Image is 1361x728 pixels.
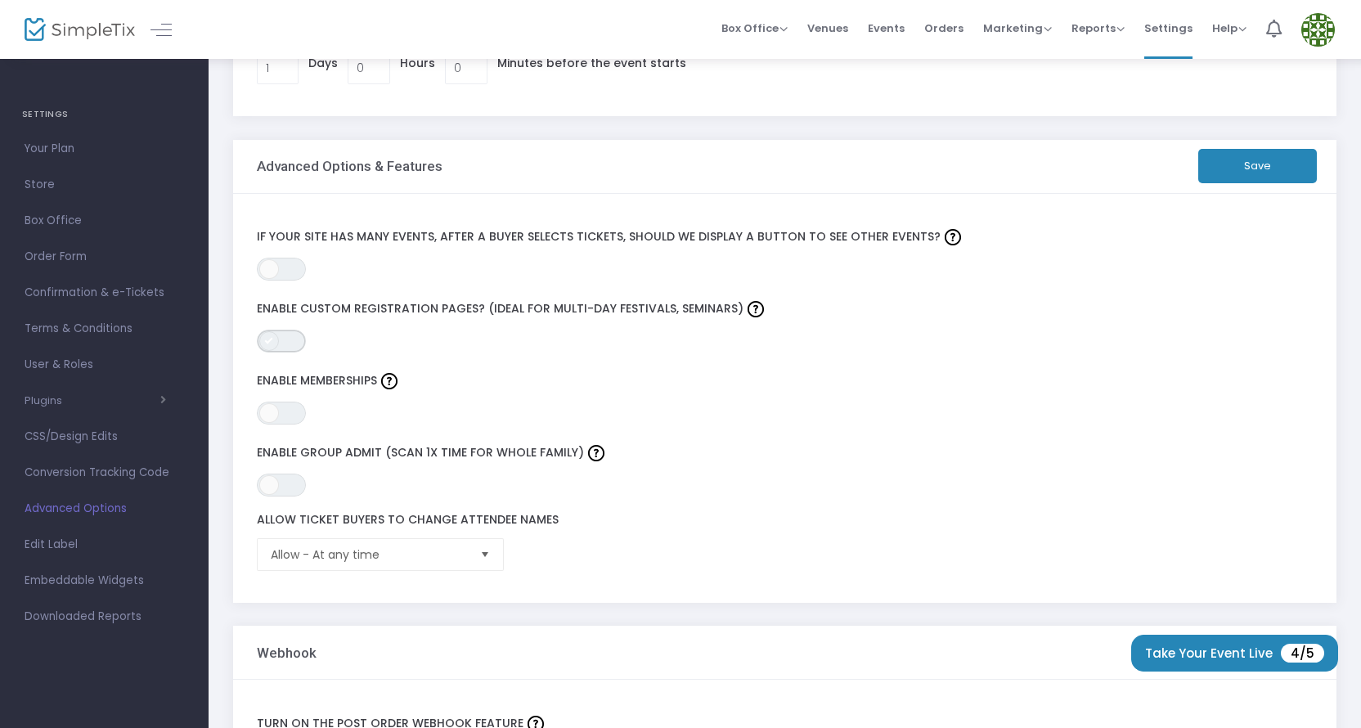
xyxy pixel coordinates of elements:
span: Allow - At any time [271,546,467,563]
img: question-mark [945,229,961,245]
span: Marketing [983,20,1052,36]
span: Your Plan [25,138,184,160]
span: Edit Label [25,534,184,555]
span: Venues [807,7,848,49]
button: Select [474,539,496,570]
button: Take Your Event Live4/5 [1131,635,1338,672]
span: Settings [1144,7,1193,49]
label: Enable custom registration pages? (Ideal for multi-day festivals, seminars) [257,297,1245,321]
label: Days [308,55,338,72]
span: Order Form [25,246,184,267]
img: question-mark [588,445,604,461]
span: Reports [1071,20,1125,36]
span: Store [25,174,184,195]
label: Hours [400,55,435,72]
span: 4/5 [1281,644,1324,663]
span: Orders [924,7,963,49]
span: User & Roles [25,354,184,375]
span: Box Office [25,210,184,231]
span: Conversion Tracking Code [25,462,184,483]
span: CSS/Design Edits [25,426,184,447]
span: Embeddable Widgets [25,570,184,591]
label: Enable Memberships [257,369,1245,393]
span: Help [1212,20,1246,36]
label: Allow Ticket Buyers To Change Attendee Names [257,513,1245,528]
h4: SETTINGS [22,98,186,131]
h3: Webhook [257,645,317,661]
label: If your site has many events, after a buyer selects tickets, should we display a button to see ot... [257,225,1245,249]
span: Events [868,7,905,49]
img: question-mark [381,373,398,389]
span: Terms & Conditions [25,318,184,339]
h3: Advanced Options & Features [257,158,442,174]
span: Advanced Options [25,498,184,519]
label: Minutes before the event starts [497,55,686,72]
span: Downloaded Reports [25,606,184,627]
button: Save [1198,149,1317,183]
span: Confirmation & e-Tickets [25,282,184,303]
label: Enable group admit (Scan 1x time for whole family) [257,441,1245,465]
button: Plugins [25,394,166,407]
span: Box Office [721,20,788,36]
img: question-mark [748,301,764,317]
